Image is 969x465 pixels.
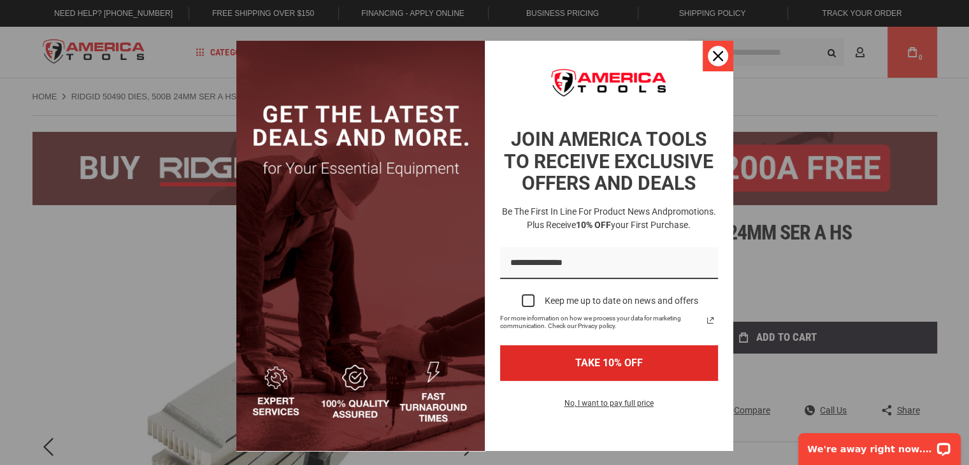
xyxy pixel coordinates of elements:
strong: 10% OFF [576,220,611,230]
strong: JOIN AMERICA TOOLS TO RECEIVE EXCLUSIVE OFFERS AND DEALS [504,128,714,194]
svg: close icon [713,51,723,61]
svg: link icon [703,313,718,328]
span: promotions. Plus receive your first purchase. [527,206,716,230]
span: For more information on how we process your data for marketing communication. Check our Privacy p... [500,315,703,330]
a: Read our Privacy Policy [703,313,718,328]
button: TAKE 10% OFF [500,345,718,380]
div: Keep me up to date on news and offers [545,296,698,306]
iframe: LiveChat chat widget [790,425,969,465]
button: Close [703,41,733,71]
h3: Be the first in line for product news and [498,205,721,232]
button: No, I want to pay full price [554,396,664,418]
input: Email field [500,247,718,280]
